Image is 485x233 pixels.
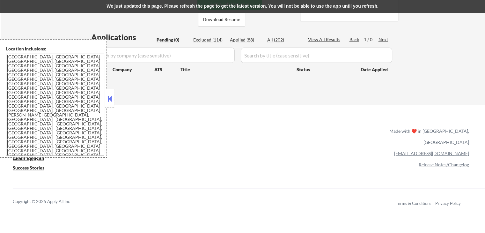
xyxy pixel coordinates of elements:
div: Excluded (114) [193,37,225,43]
input: Search by company (case sensitive) [91,48,235,63]
u: Success Stories [13,165,44,170]
a: Terms & Conditions [396,201,431,206]
div: Applications [91,34,154,41]
div: 1 / 0 [364,36,378,43]
div: All (202) [267,37,299,43]
div: Next [378,36,389,43]
div: ATS [154,66,180,73]
div: Made with ❤️ in [GEOGRAPHIC_DATA], [GEOGRAPHIC_DATA] [387,125,469,148]
a: Privacy Policy [435,201,461,206]
div: Title [180,66,290,73]
div: Company [113,66,154,73]
div: Date Applied [361,66,389,73]
a: Refer & earn free applications 👯‍♀️ [13,134,256,141]
div: Location Inclusions: [6,46,104,52]
div: Back [349,36,360,43]
a: About ApplyAll [13,155,53,163]
div: Status [297,64,351,75]
a: Release Notes/Changelog [419,162,469,167]
div: Pending (0) [157,37,188,43]
div: View All Results [308,36,342,43]
input: Search by title (case sensitive) [241,48,392,63]
a: Success Stories [13,164,53,172]
button: Download Resume [198,12,245,26]
u: About ApplyAll [13,156,44,161]
a: [EMAIL_ADDRESS][DOMAIN_NAME] [394,151,469,156]
div: Copyright © 2025 Apply All Inc [13,199,86,205]
div: Applied (88) [230,37,262,43]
